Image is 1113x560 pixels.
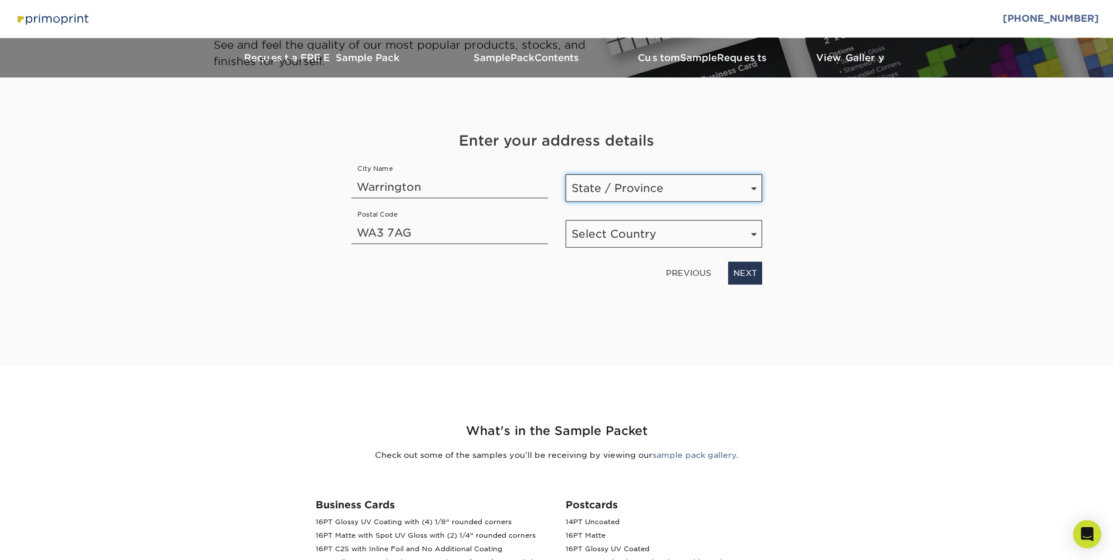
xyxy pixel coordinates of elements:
a: [PHONE_NUMBER] [1003,13,1099,24]
a: View Gallery [791,38,909,77]
h3: View Gallery [791,52,909,63]
h3: Postcards [566,499,798,511]
h2: What's in the Sample Packet [214,422,900,440]
a: PREVIOUS [661,264,716,282]
a: NEXT [728,262,762,284]
a: sample pack gallery [652,450,736,460]
p: Check out some of the samples you’ll be receiving by viewing our . [214,449,900,461]
img: Primoprint [14,11,90,27]
div: Open Intercom Messenger [1073,520,1101,548]
h3: Request a FREE Sample Pack [205,52,439,63]
a: CustomSampleRequests [615,38,791,77]
h3: Business Cards [316,499,548,511]
h4: Enter your address details [351,130,762,151]
a: Request a FREE Sample Pack [205,38,439,77]
p: See and feel the quality of our most popular products, stocks, and finishes for yourself. [214,37,615,69]
span: Sample [680,52,717,63]
h3: Custom Requests [615,52,791,63]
